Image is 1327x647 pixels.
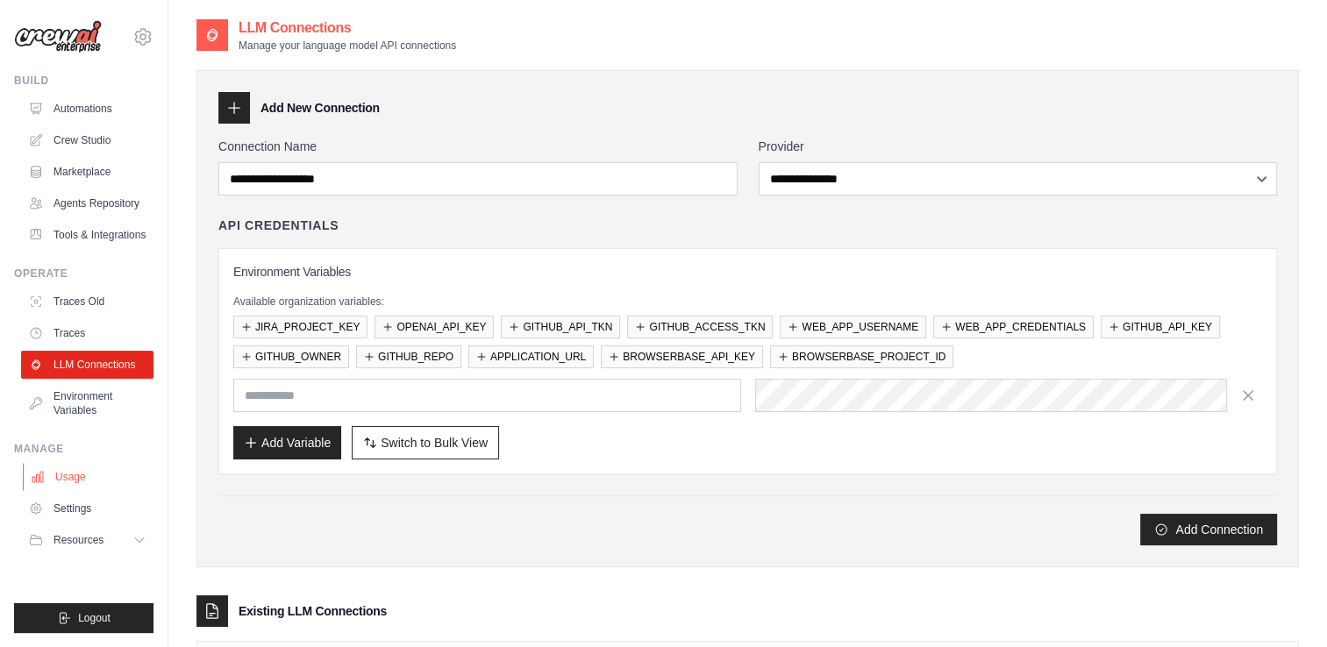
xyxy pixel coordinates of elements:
span: Logout [78,611,111,625]
span: Switch to Bulk View [381,434,488,451]
button: APPLICATION_URL [468,345,594,368]
h4: API Credentials [218,217,339,234]
p: Available organization variables: [233,295,1262,309]
button: GITHUB_API_TKN [501,316,620,338]
a: Traces Old [21,288,153,316]
label: Connection Name [218,138,738,155]
h3: Environment Variables [233,263,1262,281]
a: Environment Variables [21,382,153,424]
button: WEB_APP_USERNAME [780,316,926,338]
a: Traces [21,319,153,347]
button: GITHUB_OWNER [233,345,349,368]
a: Crew Studio [21,126,153,154]
div: Manage [14,442,153,456]
button: Add Variable [233,426,341,459]
button: WEB_APP_CREDENTIALS [933,316,1094,338]
a: Marketplace [21,158,153,186]
a: Usage [23,463,155,491]
button: BROWSERBASE_API_KEY [601,345,763,368]
h2: LLM Connections [239,18,456,39]
a: LLM Connections [21,351,153,379]
h3: Existing LLM Connections [239,602,387,620]
a: Settings [21,494,153,523]
button: Logout [14,603,153,633]
button: OPENAI_API_KEY [375,316,494,338]
img: Logo [14,20,102,53]
a: Tools & Integrations [21,221,153,249]
label: Provider [759,138,1278,155]
div: Build [14,74,153,88]
button: Resources [21,526,153,554]
div: Operate [14,267,153,281]
a: Agents Repository [21,189,153,217]
a: Automations [21,95,153,123]
span: Resources [54,533,103,547]
button: Add Connection [1140,514,1277,545]
button: JIRA_PROJECT_KEY [233,316,367,338]
h3: Add New Connection [260,99,380,117]
p: Manage your language model API connections [239,39,456,53]
button: BROWSERBASE_PROJECT_ID [770,345,953,368]
button: GITHUB_ACCESS_TKN [627,316,773,338]
button: GITHUB_REPO [356,345,461,368]
button: Switch to Bulk View [352,426,499,459]
button: GITHUB_API_KEY [1101,316,1220,338]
